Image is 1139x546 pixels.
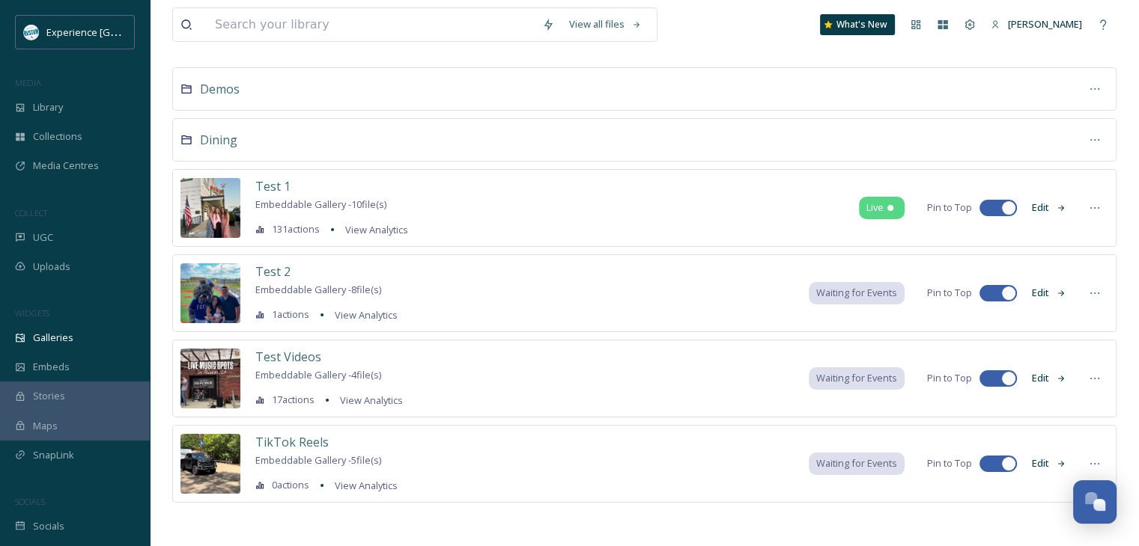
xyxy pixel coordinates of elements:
span: WIDGETS [15,307,49,319]
img: e984f87d-43c5-43ca-a9a8-7ea9e7481954.jpg [180,263,240,323]
span: Uploads [33,260,70,274]
span: SnapLink [33,448,74,462]
span: Waiting for Events [816,456,897,470]
span: [PERSON_NAME] [1008,17,1082,31]
span: Media Centres [33,159,99,173]
img: 24IZHUKKFBA4HCESFN4PRDEIEY.avif [24,25,39,40]
span: 1 actions [272,307,309,322]
span: Embeddable Gallery - 10 file(s) [255,197,386,211]
span: Embeds [33,360,70,374]
span: COLLECT [15,207,47,218]
button: Open Chat [1073,480,1117,524]
span: Demos [200,81,240,97]
span: View Analytics [340,393,403,407]
span: 17 actions [272,393,315,407]
a: View Analytics [338,221,408,239]
span: SOCIALS [15,496,45,507]
span: View Analytics [335,479,398,492]
span: Galleries [33,331,73,345]
a: View Analytics [327,306,398,324]
a: What's New [820,14,895,35]
img: 114a3a50-c0a5-4fc0-a58a-b74ae8266873.jpg [180,178,240,238]
a: View all files [562,10,649,39]
span: Test 1 [255,178,291,194]
span: Maps [33,419,58,433]
span: Pin to Top [927,456,972,470]
span: Waiting for Events [816,286,897,300]
span: Test 2 [255,263,291,280]
button: Edit [1024,193,1074,222]
a: View Analytics [332,391,403,409]
span: MEDIA [15,77,41,88]
img: 7e6fe59e-c29c-4f85-b0e3-3298a6df6d5f.jpg [180,434,240,494]
span: Stories [33,389,65,403]
button: Edit [1024,449,1074,478]
button: Edit [1024,278,1074,307]
span: Pin to Top [927,200,972,215]
a: [PERSON_NAME] [983,10,1090,39]
button: Edit [1024,364,1074,393]
input: Search your library [207,8,535,41]
a: View Analytics [327,476,398,494]
span: 0 actions [272,478,309,492]
span: Library [33,100,63,114]
span: Embeddable Gallery - 8 file(s) [255,283,381,296]
span: View Analytics [335,308,398,322]
span: Pin to Top [927,371,972,385]
span: Pin to Top [927,286,972,300]
span: View Analytics [345,223,408,236]
span: Socials [33,519,64,533]
span: Live [866,200,884,215]
span: TikTok Reels [255,434,329,450]
span: Dining [200,132,237,148]
span: 131 actions [272,222,320,236]
span: Waiting for Events [816,371,897,385]
span: UGC [33,230,53,245]
img: 042c7e96-ab96-4864-b8c9-ad2178987e08.jpg [180,349,240,408]
span: Embeddable Gallery - 5 file(s) [255,453,381,467]
span: Test Videos [255,349,321,365]
span: Collections [33,129,82,144]
span: Experience [GEOGRAPHIC_DATA] [46,25,195,39]
span: Embeddable Gallery - 4 file(s) [255,368,381,381]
